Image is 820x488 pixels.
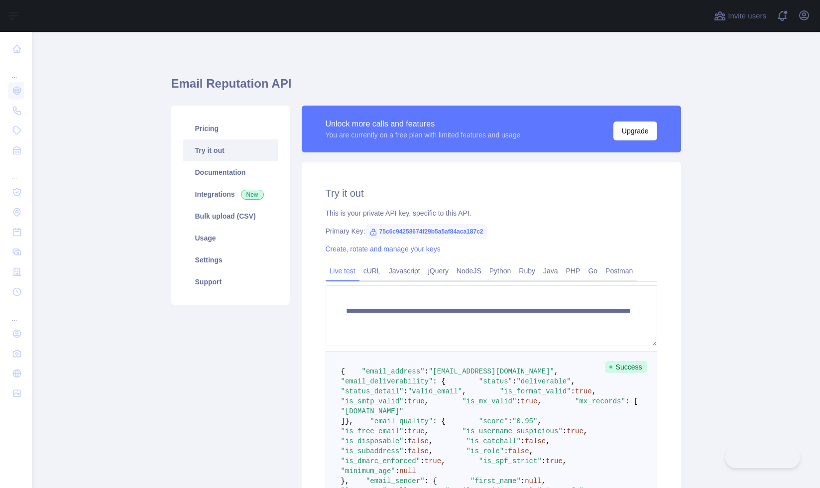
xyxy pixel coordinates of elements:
button: Upgrade [613,122,657,140]
a: Integrations New [183,183,278,205]
span: true [546,457,563,465]
a: Create, rotate and manage your keys [326,245,441,253]
span: , [429,437,433,445]
div: ... [8,303,24,323]
span: "is_free_email" [341,427,404,435]
span: : [521,437,525,445]
div: This is your private API key, specific to this API. [326,208,657,218]
span: Success [605,361,647,373]
a: Java [539,263,562,279]
span: "email_sender" [366,477,425,485]
a: Bulk upload (CSV) [183,205,278,227]
span: , [584,427,587,435]
span: : [ [625,397,638,405]
span: : [420,457,424,465]
span: , [429,447,433,455]
span: : [404,427,408,435]
span: "score" [479,417,508,425]
span: "is_spf_strict" [479,457,542,465]
span: true [408,427,425,435]
span: : [404,447,408,455]
span: "deliverable" [516,377,571,385]
span: , [462,387,466,395]
span: , [542,477,546,485]
a: cURL [359,263,385,279]
span: "[DOMAIN_NAME]" [341,407,404,415]
span: : [516,397,520,405]
span: "is_dmarc_enforced" [341,457,421,465]
span: "first_name" [470,477,521,485]
span: , [563,457,567,465]
div: ... [8,161,24,181]
span: , [592,387,596,395]
span: : { [433,417,445,425]
span: : [542,457,546,465]
div: You are currently on a free plan with limited features and usage [326,130,521,140]
span: : [563,427,567,435]
span: "is_format_valid" [500,387,571,395]
span: : [504,447,508,455]
h1: Email Reputation API [171,76,681,100]
span: 75c6c94258674f29b5a5af84aca187c2 [365,224,487,239]
span: "mx_records" [575,397,625,405]
span: : [508,417,512,425]
span: , [529,447,533,455]
span: , [425,427,429,435]
span: "valid_email" [408,387,462,395]
span: , [425,397,429,405]
a: Postman [601,263,637,279]
span: true [408,397,425,405]
span: }, [341,477,350,485]
span: false [408,437,429,445]
span: "status" [479,377,512,385]
span: : [404,397,408,405]
span: : { [433,377,445,385]
a: NodeJS [453,263,485,279]
span: : [512,377,516,385]
span: false [508,447,529,455]
span: : [404,437,408,445]
span: , [546,437,550,445]
span: "email_deliverability" [341,377,433,385]
div: Unlock more calls and features [326,118,521,130]
a: Pricing [183,118,278,139]
span: true [567,427,584,435]
span: ] [341,417,345,425]
span: true [575,387,592,395]
span: , [554,367,558,375]
span: "is_disposable" [341,437,404,445]
span: "status_detail" [341,387,404,395]
span: "is_smtp_valid" [341,397,404,405]
span: , [537,397,541,405]
a: Ruby [515,263,539,279]
span: : [404,387,408,395]
span: "is_role" [467,447,504,455]
span: true [521,397,538,405]
a: Support [183,271,278,293]
span: false [408,447,429,455]
span: "is_mx_valid" [462,397,516,405]
a: Usage [183,227,278,249]
span: "is_username_suspicious" [462,427,563,435]
div: Primary Key: [326,226,657,236]
h2: Try it out [326,186,657,200]
a: Try it out [183,139,278,161]
span: "is_catchall" [467,437,521,445]
span: : { [425,477,437,485]
span: : [571,387,575,395]
a: jQuery [424,263,453,279]
a: Go [584,263,601,279]
a: Settings [183,249,278,271]
span: }, [345,417,353,425]
span: New [241,190,264,200]
span: , [537,417,541,425]
span: : [521,477,525,485]
span: "is_subaddress" [341,447,404,455]
span: false [525,437,546,445]
span: Invite users [728,10,766,22]
span: , [571,377,575,385]
span: "0.95" [512,417,537,425]
span: "minimum_age" [341,467,395,475]
a: Python [485,263,515,279]
a: Javascript [385,263,424,279]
